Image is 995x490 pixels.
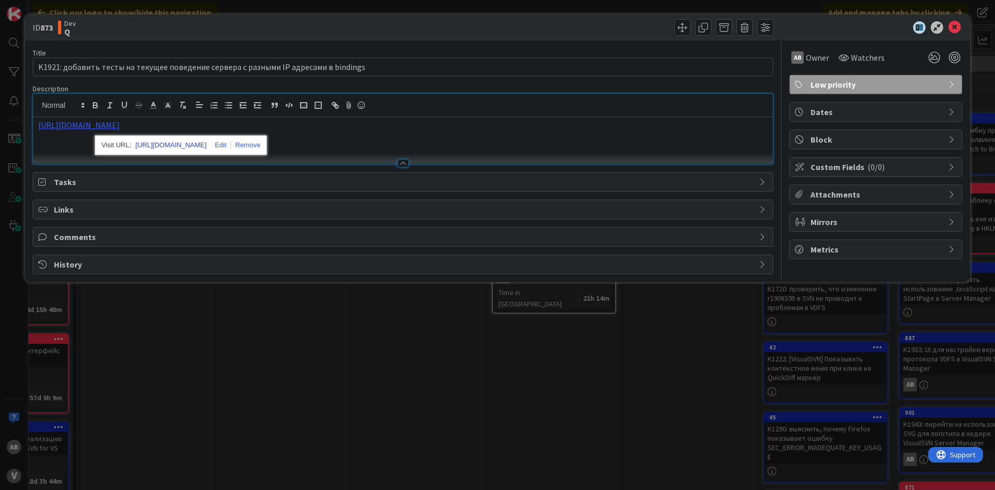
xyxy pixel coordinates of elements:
[811,78,943,91] span: Low priority
[38,120,120,130] a: [URL][DOMAIN_NAME]
[868,162,885,172] span: ( 0/0 )
[806,51,829,64] span: Owner
[54,176,754,188] span: Tasks
[33,48,46,58] label: Title
[135,138,206,152] a: [URL][DOMAIN_NAME]
[33,58,773,76] input: type card name here...
[64,27,76,36] b: Q
[811,106,943,118] span: Dates
[811,133,943,146] span: Block
[22,2,47,14] span: Support
[54,258,754,271] span: History
[811,161,943,173] span: Custom Fields
[791,51,804,64] div: AB
[811,216,943,228] span: Mirrors
[851,51,885,64] span: Watchers
[33,21,53,34] span: ID
[64,19,76,27] span: Dev
[33,84,68,93] span: Description
[811,188,943,201] span: Attachments
[811,243,943,256] span: Metrics
[40,22,53,33] b: 873
[54,231,754,243] span: Comments
[54,203,754,216] span: Links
